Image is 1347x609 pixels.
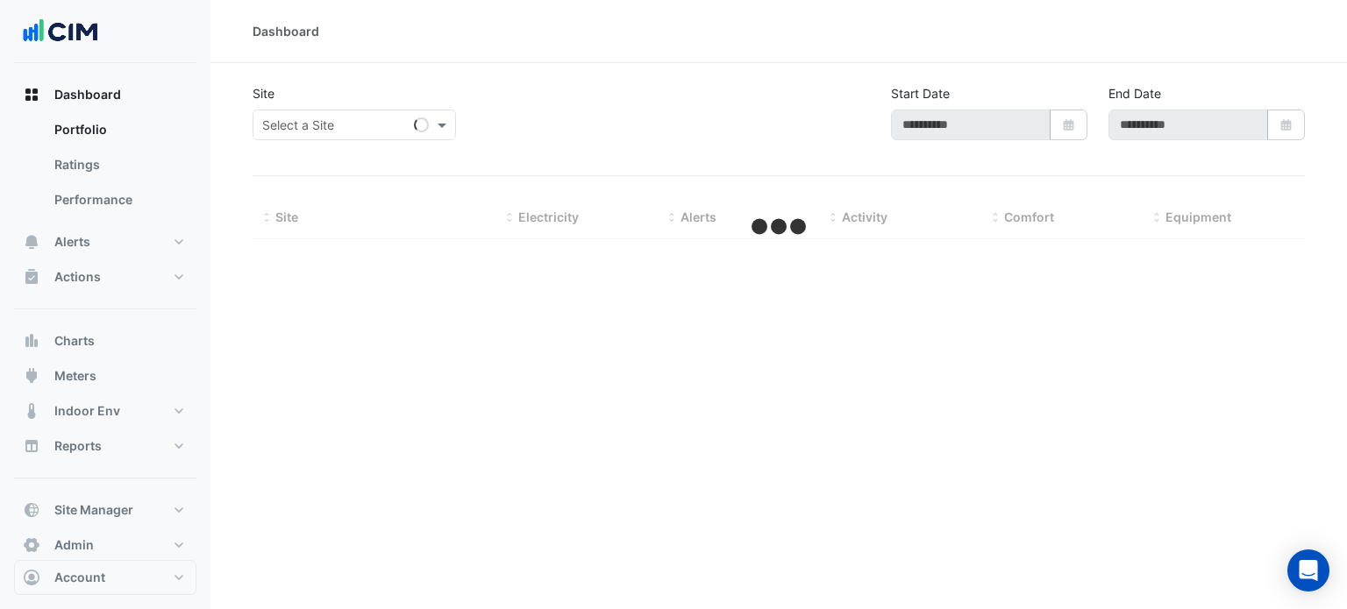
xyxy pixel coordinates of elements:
span: Comfort [1004,209,1054,224]
label: Start Date [891,84,950,103]
span: Charts [54,332,95,350]
span: Dashboard [54,86,121,103]
span: Reports [54,437,102,455]
span: Alerts [681,209,716,224]
button: Charts [14,323,196,358]
span: Electricity [518,209,579,224]
span: Site [275,209,298,224]
span: Account [54,569,105,586]
div: Dashboard [253,22,319,40]
button: Indoor Env [14,393,196,428]
button: Account [14,560,196,595]
app-icon: Actions [23,268,40,286]
span: Admin [54,536,94,554]
span: Actions [54,268,101,286]
button: Admin [14,528,196,563]
button: Alerts [14,224,196,259]
button: Site Manager [14,492,196,528]
div: Dashboard [14,112,196,224]
a: Performance [40,182,196,217]
app-icon: Dashboard [23,86,40,103]
button: Meters [14,358,196,393]
app-icon: Site Manager [23,501,40,519]
span: Activity [842,209,887,224]
span: Site Manager [54,501,133,519]
app-icon: Alerts [23,233,40,251]
label: End Date [1108,84,1161,103]
span: Alerts [54,233,90,251]
a: Ratings [40,147,196,182]
div: Open Intercom Messenger [1287,549,1329,591]
app-icon: Meters [23,367,40,385]
button: Reports [14,428,196,464]
app-icon: Admin [23,536,40,554]
span: Meters [54,367,96,385]
app-icon: Indoor Env [23,402,40,420]
app-icon: Charts [23,332,40,350]
label: Site [253,84,274,103]
span: Indoor Env [54,402,120,420]
span: Equipment [1165,209,1231,224]
button: Actions [14,259,196,294]
button: Dashboard [14,77,196,112]
img: Company Logo [21,14,100,49]
a: Portfolio [40,112,196,147]
app-icon: Reports [23,437,40,455]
